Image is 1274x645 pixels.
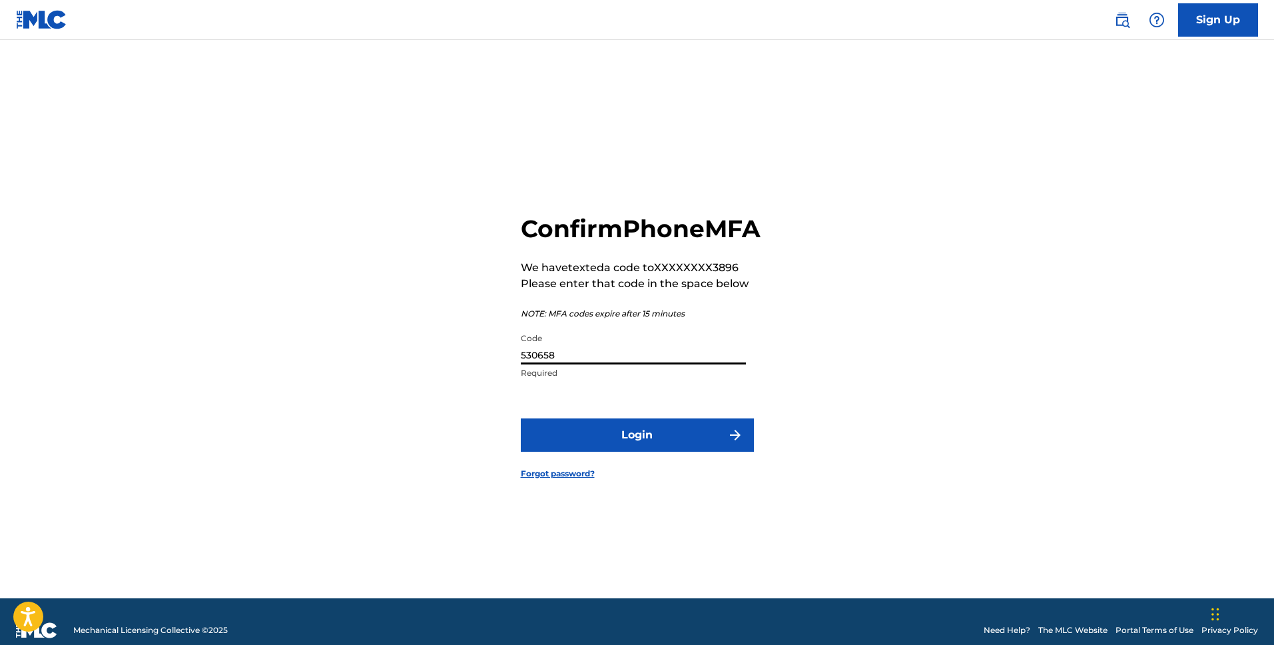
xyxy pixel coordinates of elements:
[521,367,746,379] p: Required
[16,10,67,29] img: MLC Logo
[984,624,1030,636] a: Need Help?
[73,624,228,636] span: Mechanical Licensing Collective © 2025
[521,260,761,276] p: We have texted a code to XXXXXXXX3896
[1178,3,1258,37] a: Sign Up
[1109,7,1135,33] a: Public Search
[521,214,761,244] h2: Confirm Phone MFA
[1038,624,1108,636] a: The MLC Website
[521,308,761,320] p: NOTE: MFA codes expire after 15 minutes
[1207,581,1274,645] iframe: Chat Widget
[521,276,761,292] p: Please enter that code in the space below
[1201,624,1258,636] a: Privacy Policy
[1211,594,1219,634] div: Drag
[727,427,743,443] img: f7272a7cc735f4ea7f67.svg
[521,418,754,452] button: Login
[1114,12,1130,28] img: search
[1149,12,1165,28] img: help
[521,468,595,480] a: Forgot password?
[1143,7,1170,33] div: Help
[1115,624,1193,636] a: Portal Terms of Use
[16,622,57,638] img: logo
